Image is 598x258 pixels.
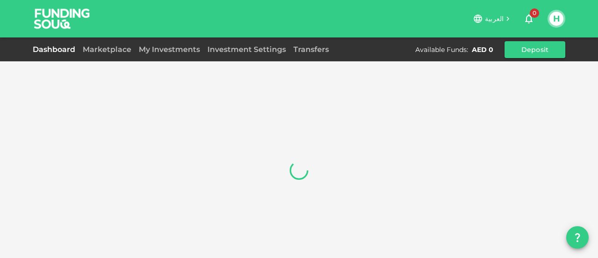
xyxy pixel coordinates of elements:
[290,45,333,54] a: Transfers
[505,41,565,58] button: Deposit
[549,12,563,26] button: H
[485,15,504,23] span: العربية
[520,9,538,28] button: 0
[204,45,290,54] a: Investment Settings
[530,8,539,18] span: 0
[415,45,468,54] div: Available Funds :
[566,226,589,249] button: question
[472,45,493,54] div: AED 0
[79,45,135,54] a: Marketplace
[33,45,79,54] a: Dashboard
[135,45,204,54] a: My Investments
